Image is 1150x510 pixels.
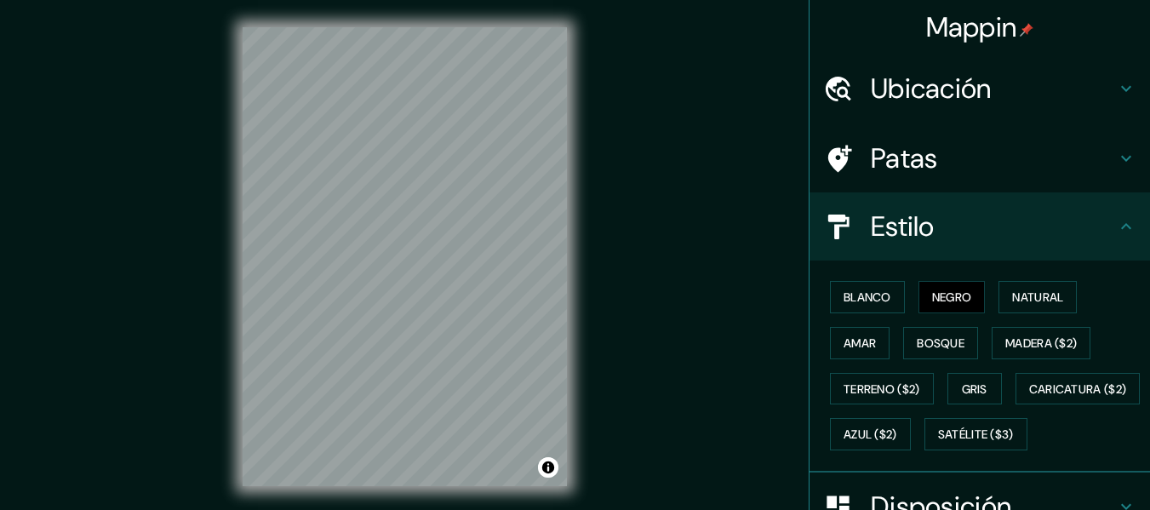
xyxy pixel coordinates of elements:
[844,381,920,397] font: Terreno ($2)
[830,327,890,359] button: Amar
[992,327,1090,359] button: Madera ($2)
[1012,289,1063,305] font: Natural
[1016,373,1141,405] button: Caricatura ($2)
[917,335,964,351] font: Bosque
[903,327,978,359] button: Bosque
[871,209,935,244] font: Estilo
[871,140,938,176] font: Patas
[1020,23,1033,37] img: pin-icon.png
[962,381,987,397] font: Gris
[871,71,992,106] font: Ubicación
[538,457,558,478] button: Activar o desactivar atribución
[938,427,1014,443] font: Satélite ($3)
[1005,335,1077,351] font: Madera ($2)
[243,27,567,486] canvas: Mapa
[844,335,876,351] font: Amar
[810,124,1150,192] div: Patas
[926,9,1017,45] font: Mappin
[998,281,1077,313] button: Natural
[1029,381,1127,397] font: Caricatura ($2)
[947,373,1002,405] button: Gris
[810,54,1150,123] div: Ubicación
[844,289,891,305] font: Blanco
[918,281,986,313] button: Negro
[932,289,972,305] font: Negro
[998,444,1131,491] iframe: Lanzador de widgets de ayuda
[830,418,911,450] button: Azul ($2)
[830,281,905,313] button: Blanco
[810,192,1150,261] div: Estilo
[844,427,897,443] font: Azul ($2)
[924,418,1027,450] button: Satélite ($3)
[830,373,934,405] button: Terreno ($2)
